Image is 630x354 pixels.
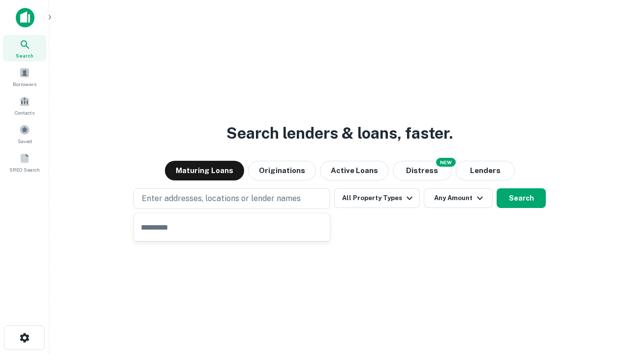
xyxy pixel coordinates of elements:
h3: Search lenders & loans, faster. [226,121,453,145]
a: Saved [3,120,46,147]
div: NEW [436,158,456,167]
a: Contacts [3,92,46,118]
button: Maturing Loans [165,161,244,180]
button: Lenders [456,161,515,180]
a: Borrowers [3,63,46,90]
button: Search distressed loans with lien and other non-mortgage details. [393,161,452,180]
span: Borrowers [13,80,36,88]
span: Contacts [15,109,34,117]
a: Search [3,35,46,61]
span: Search [16,52,33,59]
p: Enter addresses, locations or lender names [142,193,301,205]
span: Saved [18,137,32,145]
iframe: Chat Widget [581,275,630,323]
img: capitalize-icon.png [16,8,34,28]
button: Originations [248,161,316,180]
button: Active Loans [320,161,389,180]
button: Search [497,188,546,208]
button: All Property Types [334,188,420,208]
span: SREO Search [9,166,40,174]
button: Enter addresses, locations or lender names [133,188,330,209]
a: SREO Search [3,149,46,176]
button: Any Amount [424,188,493,208]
